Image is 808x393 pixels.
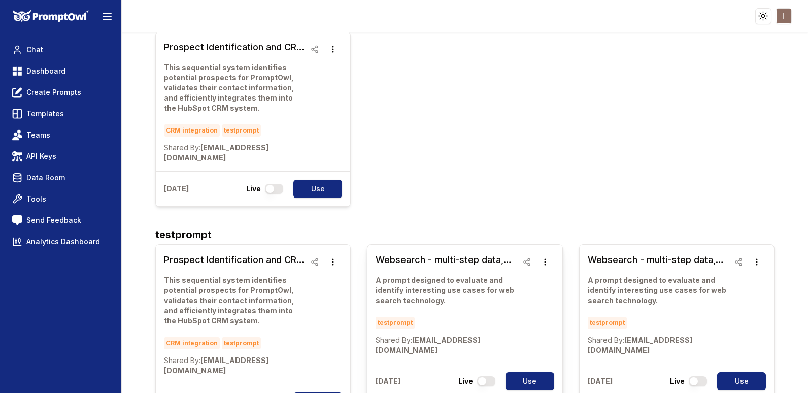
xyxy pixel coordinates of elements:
span: Create Prompts [26,87,81,97]
a: Use [711,372,766,390]
p: [DATE] [164,184,189,194]
h3: Prospect Identification and CRM Integration Workflow [164,40,306,54]
span: Templates [26,109,64,119]
span: Shared By: [164,356,200,365]
a: Chat [8,41,113,59]
a: Tools [8,190,113,208]
p: Live [670,376,685,386]
a: Use [287,180,342,198]
img: ACg8ocIRNee7ry9NgGQGRVGhCsBywprICOiB-2MzsRszyrCAbfWzdA=s96-c [777,9,791,23]
button: Use [506,372,554,390]
p: This sequential system identifies potential prospects for PromptOwl, validates their contact info... [164,62,306,113]
span: Data Room [26,173,65,183]
a: Create Prompts [8,83,113,102]
p: [EMAIL_ADDRESS][DOMAIN_NAME] [376,335,517,355]
img: feedback [12,215,22,225]
a: Send Feedback [8,211,113,230]
img: PromptOwl [13,10,89,23]
a: Websearch - multi-step data, search and more, multipleA prompt designed to evaluate and identify ... [588,253,729,355]
span: Teams [26,130,50,140]
span: testprompt [222,124,261,137]
a: Use [499,372,554,390]
h3: Websearch - multi-step data, search and more, single model, single step [376,253,517,267]
span: Chat [26,45,43,55]
span: CRM integration [164,124,220,137]
h3: Prospect Identification and CRM Integration Workflow [164,253,306,267]
span: CRM integration [164,337,220,349]
span: testprompt [376,317,415,329]
span: API Keys [26,151,56,161]
a: Websearch - multi-step data, search and more, single model, single stepA prompt designed to evalu... [376,253,517,355]
span: Dashboard [26,66,65,76]
p: Live [458,376,473,386]
span: testprompt [222,337,261,349]
p: [DATE] [588,376,613,386]
h2: testprompt [155,227,775,242]
p: [EMAIL_ADDRESS][DOMAIN_NAME] [164,355,306,376]
a: API Keys [8,147,113,166]
span: Tools [26,194,46,204]
button: Use [717,372,766,390]
h3: Websearch - multi-step data, search and more, multiple [588,253,729,267]
p: A prompt designed to evaluate and identify interesting use cases for web search technology. [376,275,517,306]
span: Shared By: [164,143,200,152]
a: Teams [8,126,113,144]
a: Analytics Dashboard [8,233,113,251]
a: Dashboard [8,62,113,80]
span: Shared By: [376,336,412,344]
span: Analytics Dashboard [26,237,100,247]
p: Live [246,184,261,194]
p: This sequential system identifies potential prospects for PromptOwl, validates their contact info... [164,275,306,326]
p: [DATE] [376,376,400,386]
a: Prospect Identification and CRM Integration WorkflowThis sequential system identifies potential p... [164,40,306,163]
p: A prompt designed to evaluate and identify interesting use cases for web search technology. [588,275,729,306]
a: Templates [8,105,113,123]
a: Prospect Identification and CRM Integration WorkflowThis sequential system identifies potential p... [164,253,306,376]
button: Use [293,180,342,198]
a: Data Room [8,169,113,187]
p: [EMAIL_ADDRESS][DOMAIN_NAME] [164,143,306,163]
span: Send Feedback [26,215,81,225]
span: Shared By: [588,336,624,344]
span: testprompt [588,317,627,329]
p: [EMAIL_ADDRESS][DOMAIN_NAME] [588,335,729,355]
